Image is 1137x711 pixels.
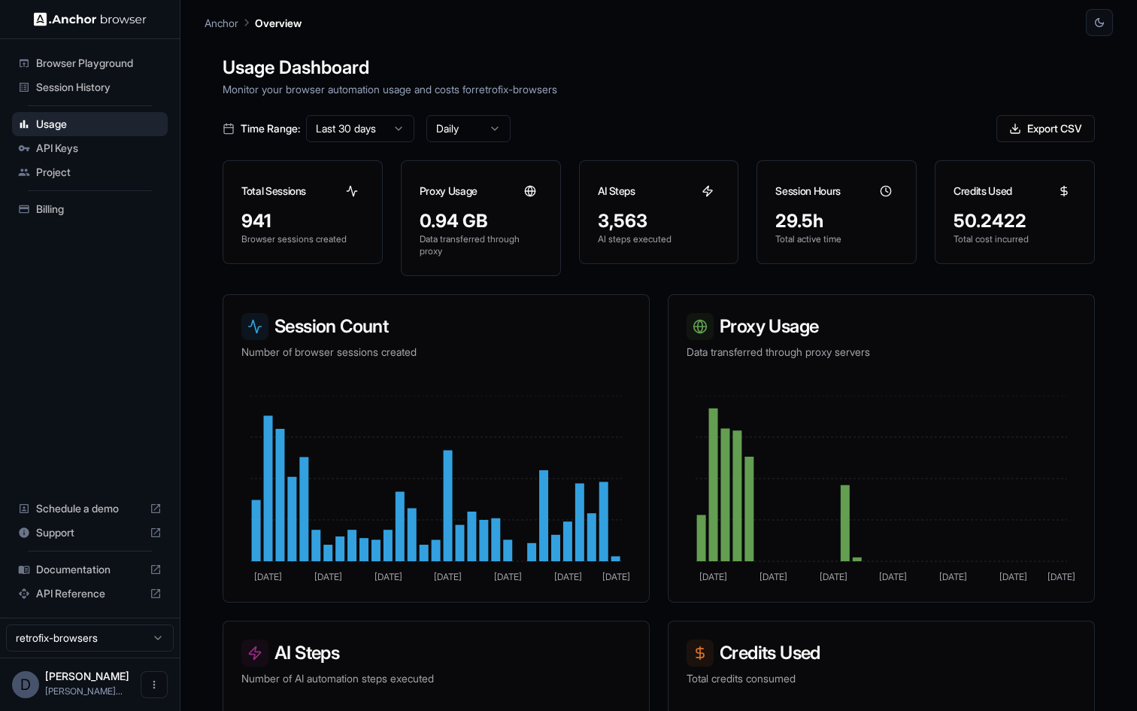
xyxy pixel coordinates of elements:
span: Browser Playground [36,56,162,71]
span: daniel@retrofix.ai [45,685,123,697]
tspan: [DATE] [1048,571,1075,582]
span: Usage [36,117,162,132]
p: Anchor [205,15,238,31]
div: Support [12,521,168,545]
div: D [12,671,39,698]
div: Browser Playground [12,51,168,75]
div: Billing [12,197,168,221]
p: Data transferred through proxy servers [687,345,1076,360]
div: 3,563 [598,209,720,233]
div: Usage [12,112,168,136]
h3: AI Steps [598,184,635,199]
h3: Proxy Usage [687,313,1076,340]
p: Browser sessions created [241,233,364,245]
tspan: [DATE] [434,571,462,582]
p: Total cost incurred [954,233,1076,245]
span: Session History [36,80,162,95]
div: API Reference [12,582,168,606]
p: AI steps executed [598,233,720,245]
nav: breadcrumb [205,14,302,31]
h1: Usage Dashboard [223,54,1095,81]
tspan: [DATE] [699,571,727,582]
tspan: [DATE] [494,571,522,582]
button: Open menu [141,671,168,698]
span: Daniel Portela [45,670,129,682]
h3: Proxy Usage [420,184,478,199]
h3: Session Count [241,313,631,340]
span: API Keys [36,141,162,156]
h3: Session Hours [775,184,840,199]
tspan: [DATE] [879,571,907,582]
div: Project [12,160,168,184]
span: Support [36,525,144,540]
h3: Total Sessions [241,184,306,199]
div: Session History [12,75,168,99]
tspan: [DATE] [999,571,1027,582]
div: 0.94 GB [420,209,542,233]
tspan: [DATE] [760,571,787,582]
div: 941 [241,209,364,233]
p: Overview [255,15,302,31]
div: Schedule a demo [12,497,168,521]
span: Time Range: [241,121,300,136]
span: Documentation [36,562,144,577]
button: Export CSV [996,115,1095,142]
p: Data transferred through proxy [420,233,542,257]
div: 50.2422 [954,209,1076,233]
div: 29.5h [775,209,898,233]
span: Schedule a demo [36,501,144,516]
p: Total active time [775,233,898,245]
tspan: [DATE] [314,571,342,582]
span: API Reference [36,586,144,601]
p: Number of AI automation steps executed [241,671,631,686]
p: Monitor your browser automation usage and costs for retrofix-browsers [223,81,1095,97]
tspan: [DATE] [554,571,582,582]
div: API Keys [12,136,168,160]
tspan: [DATE] [820,571,847,582]
h3: AI Steps [241,640,631,667]
tspan: [DATE] [254,571,282,582]
span: Project [36,165,162,180]
tspan: [DATE] [374,571,402,582]
tspan: [DATE] [939,571,967,582]
tspan: [DATE] [602,571,630,582]
img: Anchor Logo [34,12,147,26]
h3: Credits Used [954,184,1012,199]
p: Number of browser sessions created [241,345,631,360]
div: Documentation [12,558,168,582]
span: Billing [36,202,162,217]
p: Total credits consumed [687,671,1076,686]
h3: Credits Used [687,640,1076,667]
